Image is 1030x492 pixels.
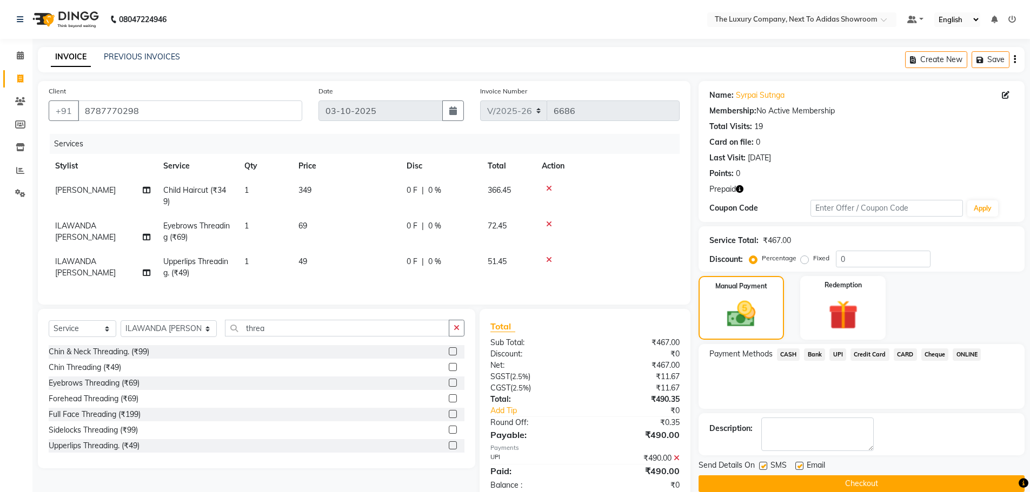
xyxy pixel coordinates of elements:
th: Total [481,154,535,178]
th: Stylist [49,154,157,178]
img: _gift.svg [819,296,867,333]
img: _cash.svg [718,298,765,331]
span: 0 F [407,185,417,196]
label: Manual Payment [715,281,767,291]
button: Apply [967,200,998,217]
span: | [422,220,424,232]
span: 1 [244,257,249,266]
span: | [422,256,424,267]
span: 1 [244,185,249,195]
div: 0 [736,168,740,179]
span: Payment Methods [709,348,773,360]
div: ₹467.00 [585,337,688,348]
div: Chin Threading (₹49) [49,362,121,373]
div: Chin & Neck Threading. (₹99) [49,346,149,358]
div: ₹490.00 [585,453,688,464]
span: Cheque [921,348,949,361]
div: ₹490.35 [585,394,688,405]
a: Syrpai Sutnga [736,90,785,101]
div: Paid: [482,464,585,477]
span: SMS [770,460,787,473]
div: ₹0 [585,348,688,360]
th: Price [292,154,400,178]
label: Percentage [762,253,796,263]
span: ILAWANDA [PERSON_NAME] [55,221,116,242]
span: 51.45 [488,257,507,266]
div: ₹0 [602,405,688,416]
span: UPI [829,348,846,361]
div: Description: [709,423,753,434]
label: Fixed [813,253,829,263]
div: 0 [756,137,760,148]
label: Date [318,86,333,96]
div: Name: [709,90,734,101]
span: [PERSON_NAME] [55,185,116,195]
span: 366.45 [488,185,511,195]
span: 0 % [428,185,441,196]
th: Disc [400,154,481,178]
div: Payments [490,443,679,453]
span: CGST [490,383,510,393]
span: CASH [777,348,800,361]
span: 69 [298,221,307,231]
div: Balance : [482,480,585,491]
span: 49 [298,257,307,266]
div: [DATE] [748,152,771,164]
div: Points: [709,168,734,179]
div: Full Face Threading (₹199) [49,409,141,420]
div: ₹0.35 [585,417,688,428]
div: ₹467.00 [763,235,791,246]
span: 349 [298,185,311,195]
a: PREVIOUS INVOICES [104,52,180,62]
b: 08047224946 [119,4,167,35]
div: Total Visits: [709,121,752,132]
div: Discount: [709,254,743,265]
th: Service [157,154,238,178]
span: Bank [804,348,825,361]
div: Card on file: [709,137,754,148]
span: 0 F [407,220,417,232]
span: CARD [894,348,917,361]
a: Add Tip [482,405,602,416]
span: Upperlips Threading. (₹49) [163,257,228,278]
button: Save [972,51,1009,68]
span: ILAWANDA [PERSON_NAME] [55,257,116,278]
button: +91 [49,100,79,121]
label: Invoice Number [480,86,527,96]
div: No Active Membership [709,105,1014,117]
div: Sidelocks Threading (₹99) [49,424,138,436]
input: Search by Name/Mobile/Email/Code [78,100,302,121]
span: Credit Card [850,348,889,361]
span: Eyebrows Threading (₹69) [163,221,230,242]
input: Enter Offer / Coupon Code [810,200,963,217]
div: ( ) [482,382,585,394]
img: logo [28,4,102,35]
div: Coupon Code [709,203,811,214]
div: ₹11.67 [585,382,688,394]
div: Discount: [482,348,585,360]
div: ₹11.67 [585,371,688,382]
div: Payable: [482,428,585,441]
span: 2.5% [513,383,529,392]
div: Upperlips Threading. (₹49) [49,440,139,451]
div: Forehead Threading (₹69) [49,393,138,405]
div: Sub Total: [482,337,585,348]
span: 72.45 [488,221,507,231]
div: Eyebrows Threading (₹69) [49,378,139,389]
input: Search or Scan [225,320,449,336]
div: UPI [482,453,585,464]
div: Services [50,134,688,154]
span: 1 [244,221,249,231]
div: ₹0 [585,480,688,491]
span: 0 % [428,256,441,267]
div: ₹490.00 [585,464,688,477]
span: Prepaid [709,184,736,195]
span: SGST [490,372,510,381]
div: ₹490.00 [585,428,688,441]
div: Net: [482,360,585,371]
div: 19 [754,121,763,132]
a: INVOICE [51,48,91,67]
span: Child Haircut (₹349) [163,185,226,206]
span: ONLINE [953,348,981,361]
div: Service Total: [709,235,759,246]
